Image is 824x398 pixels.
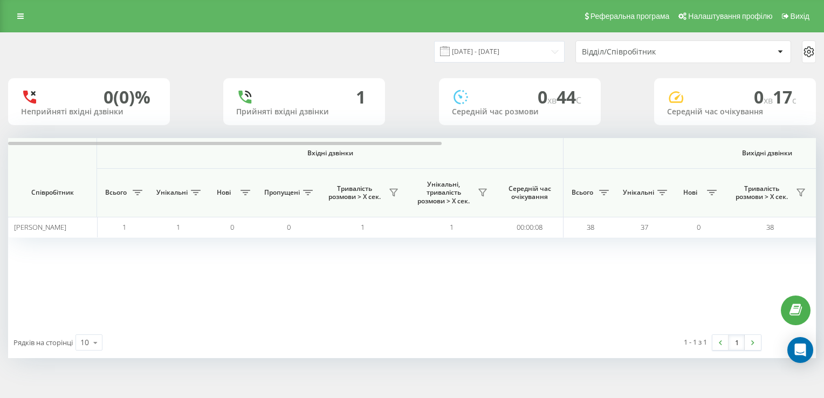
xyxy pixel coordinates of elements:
[764,94,773,106] span: хв
[587,222,594,232] span: 38
[122,222,126,232] span: 1
[754,85,773,108] span: 0
[104,87,150,107] div: 0 (0)%
[547,94,557,106] span: хв
[210,188,237,197] span: Нові
[324,184,386,201] span: Тривалість розмови > Х сек.
[787,337,813,363] div: Открыть Интерком Мессенджер
[582,47,711,57] div: Відділ/Співробітник
[641,222,648,232] span: 37
[576,94,581,106] span: C
[766,222,774,232] span: 38
[156,188,188,197] span: Унікальні
[264,188,300,197] span: Пропущені
[176,222,180,232] span: 1
[791,12,809,20] span: Вихід
[729,335,745,350] a: 1
[287,222,291,232] span: 0
[667,107,803,116] div: Середній час очікування
[504,184,555,201] span: Середній час очікування
[688,12,772,20] span: Налаштування профілю
[125,149,535,157] span: Вхідні дзвінки
[452,107,588,116] div: Середній час розмови
[538,85,557,108] span: 0
[569,188,596,197] span: Всього
[102,188,129,197] span: Всього
[356,87,366,107] div: 1
[17,188,87,197] span: Співробітник
[792,94,796,106] span: с
[230,222,234,232] span: 0
[623,188,654,197] span: Унікальні
[13,338,73,347] span: Рядків на сторінці
[496,217,564,238] td: 00:00:08
[684,337,707,347] div: 1 - 1 з 1
[677,188,704,197] span: Нові
[80,337,89,348] div: 10
[731,184,793,201] span: Тривалість розмови > Х сек.
[14,222,66,232] span: [PERSON_NAME]
[361,222,365,232] span: 1
[557,85,581,108] span: 44
[413,180,475,205] span: Унікальні, тривалість розмови > Х сек.
[21,107,157,116] div: Неприйняті вхідні дзвінки
[773,85,796,108] span: 17
[590,12,670,20] span: Реферальна програма
[450,222,454,232] span: 1
[697,222,701,232] span: 0
[236,107,372,116] div: Прийняті вхідні дзвінки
